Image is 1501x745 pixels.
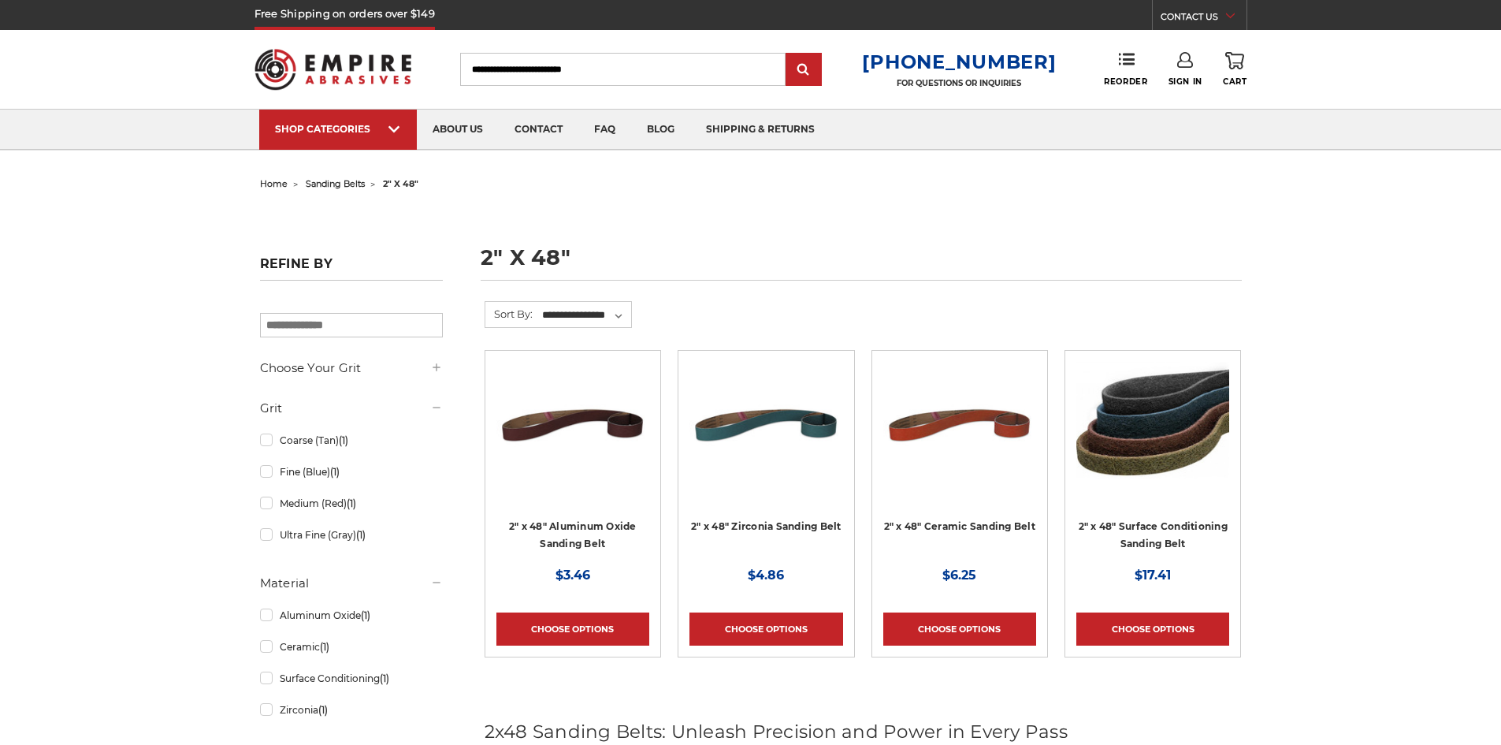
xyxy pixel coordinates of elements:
[883,613,1036,646] a: Choose Options
[540,304,631,327] select: Sort By:
[361,609,370,621] span: (1)
[383,178,418,189] span: 2" x 48"
[499,110,578,150] a: contact
[1223,52,1246,87] a: Cart
[555,568,590,583] span: $3.46
[1076,362,1229,488] img: 2"x48" Surface Conditioning Sanding Belts
[260,359,443,378] h5: Choose Your Grit
[481,247,1242,281] h1: 2" x 48"
[339,434,348,446] span: (1)
[748,568,784,583] span: $4.86
[883,362,1036,488] img: 2" x 48" Sanding Belt - Ceramic
[689,613,842,646] a: Choose Options
[260,574,443,593] h5: Material
[260,458,443,486] a: Fine (Blue)
[260,521,443,549] a: Ultra Fine (Gray)
[260,427,443,454] a: Coarse (Tan)
[496,362,649,488] img: 2" x 48" Sanding Belt - Aluminum Oxide
[318,704,328,716] span: (1)
[306,178,365,189] a: sanding belts
[417,110,499,150] a: about us
[275,123,401,135] div: SHOP CATEGORIES
[320,641,329,653] span: (1)
[485,302,533,326] label: Sort By:
[578,110,631,150] a: faq
[380,672,389,684] span: (1)
[496,362,649,564] a: 2" x 48" Sanding Belt - Aluminum Oxide
[1076,362,1229,564] a: 2"x48" Surface Conditioning Sanding Belts
[862,78,1056,88] p: FOR QUESTIONS OR INQUIRIES
[1168,76,1202,87] span: Sign In
[496,613,649,646] a: Choose Options
[255,39,412,100] img: Empire Abrasives
[356,529,366,541] span: (1)
[883,362,1036,564] a: 2" x 48" Sanding Belt - Ceramic
[330,466,340,478] span: (1)
[1161,8,1246,30] a: CONTACT US
[862,50,1056,73] a: [PHONE_NUMBER]
[260,633,443,661] a: Ceramic
[689,362,842,488] img: 2" x 48" Sanding Belt - Zirconia
[260,178,288,189] a: home
[347,497,356,509] span: (1)
[690,110,830,150] a: shipping & returns
[260,696,443,724] a: Zirconia
[1223,76,1246,87] span: Cart
[1104,76,1147,87] span: Reorder
[1135,568,1171,583] span: $17.41
[942,568,976,583] span: $6.25
[631,110,690,150] a: blog
[689,362,842,564] a: 2" x 48" Sanding Belt - Zirconia
[260,602,443,629] a: Aluminum Oxide
[1104,52,1147,86] a: Reorder
[260,665,443,692] a: Surface Conditioning
[260,256,443,281] h5: Refine by
[788,54,819,86] input: Submit
[260,399,443,418] h5: Grit
[1076,613,1229,646] a: Choose Options
[260,490,443,517] a: Medium (Red)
